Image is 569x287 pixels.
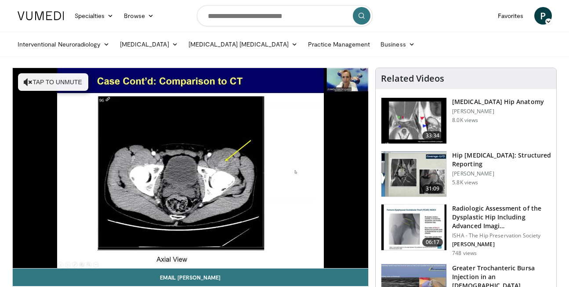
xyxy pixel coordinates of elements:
a: Favorites [493,7,529,25]
p: 8.0K views [452,117,478,124]
a: 06:17 Radiologic Assessment of the Dysplastic Hip Including Advanced Imagi… ISHA - The Hip Preser... [381,204,551,257]
h4: Related Videos [381,73,444,84]
p: 5.8K views [452,179,478,186]
span: 33:34 [422,131,443,140]
a: 31:09 Hip [MEDICAL_DATA]: Structured Reporting [PERSON_NAME] 5.8K views [381,151,551,197]
span: 06:17 [422,238,443,247]
img: ce40c9b7-1c3f-4938-bcbb-e63dda164a4c.150x105_q85_crop-smart_upscale.jpg [381,98,446,143]
a: Email [PERSON_NAME] [13,269,369,286]
a: P [534,7,552,25]
img: 27973876-dbb2-427b-a643-fa1d9a48670a.150x105_q85_crop-smart_upscale.jpg [381,204,446,250]
span: 31:09 [422,184,443,193]
video-js: Video Player [13,68,369,269]
img: 25dFSAO0aHMaL5rn4xMDoxOjRrMTspm6.150x105_q85_crop-smart_upscale.jpg [381,151,446,197]
a: 33:34 [MEDICAL_DATA] Hip Anatomy [PERSON_NAME] 8.0K views [381,97,551,144]
p: 748 views [452,250,477,257]
p: ISHA - The Hip Preservation Society [452,232,551,239]
h3: [MEDICAL_DATA] Hip Anatomy [452,97,544,106]
a: [MEDICAL_DATA] [MEDICAL_DATA] [183,36,303,53]
p: [PERSON_NAME] [452,108,544,115]
a: Interventional Neuroradiology [12,36,115,53]
h3: Hip [MEDICAL_DATA]: Structured Reporting [452,151,551,169]
a: [MEDICAL_DATA] [115,36,183,53]
a: Browse [119,7,159,25]
input: Search topics, interventions [197,5,373,26]
p: [PERSON_NAME] [452,170,551,177]
a: Practice Management [303,36,375,53]
img: VuMedi Logo [18,11,64,20]
button: Tap to unmute [18,73,88,91]
p: [PERSON_NAME] [452,241,551,248]
a: Business [375,36,420,53]
a: Specialties [69,7,119,25]
h3: Radiologic Assessment of the Dysplastic Hip Including Advanced Imagi… [452,204,551,230]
